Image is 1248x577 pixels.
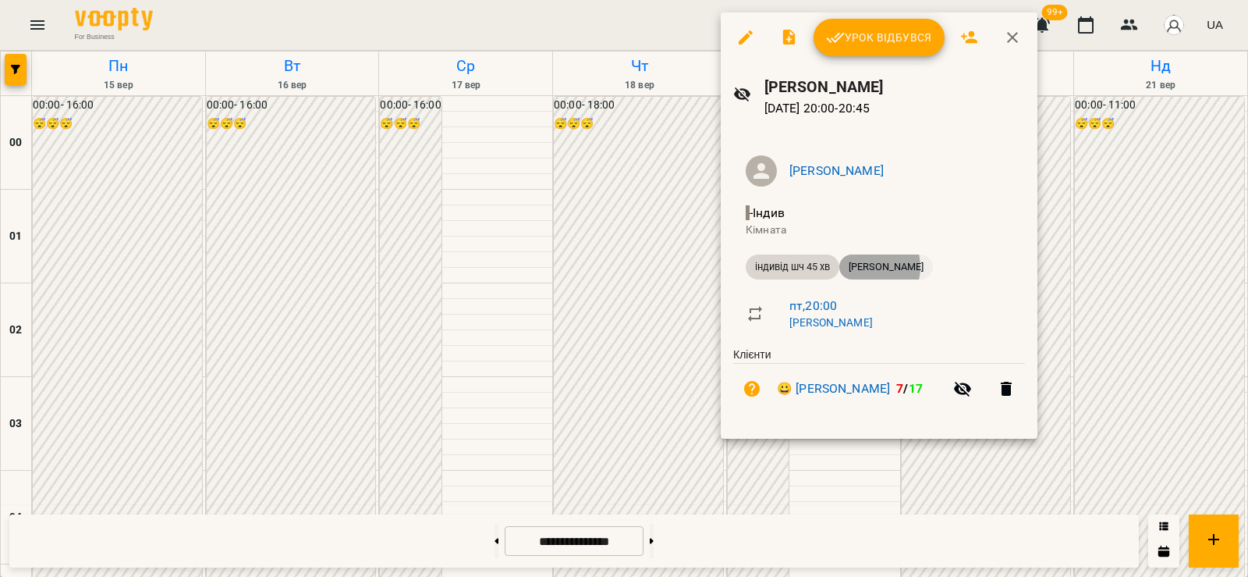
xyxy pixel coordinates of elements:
span: Урок відбувся [826,28,932,47]
span: [PERSON_NAME] [839,260,933,274]
button: Урок відбувся [814,19,945,56]
a: 😀 [PERSON_NAME] [777,379,890,398]
a: пт , 20:00 [789,298,837,313]
ul: Клієнти [733,347,1025,420]
p: [DATE] 20:00 - 20:45 [764,99,1025,118]
a: [PERSON_NAME] [789,163,884,178]
a: [PERSON_NAME] [789,316,873,329]
span: - Індив [746,205,788,220]
div: [PERSON_NAME] [839,255,933,280]
p: Кімната [746,223,1012,238]
h6: [PERSON_NAME] [764,75,1025,99]
span: індивід шч 45 хв [746,260,839,274]
button: Візит ще не сплачено. Додати оплату? [733,370,771,408]
span: 7 [896,381,903,396]
span: 17 [909,381,923,396]
b: / [896,381,923,396]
